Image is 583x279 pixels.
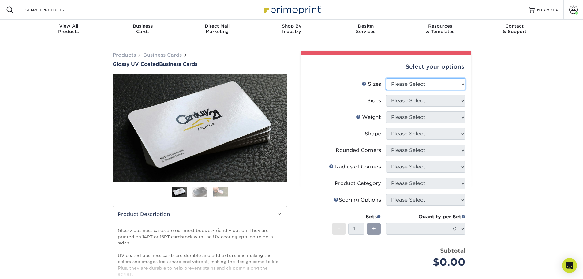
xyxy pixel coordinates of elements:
div: Sides [367,97,381,104]
div: Shape [365,130,381,138]
div: Radius of Corners [329,163,381,171]
span: MY CART [537,7,555,13]
a: View AllProducts [32,20,106,39]
span: 0 [556,8,559,12]
div: Services [329,23,403,34]
a: BusinessCards [106,20,180,39]
img: Glossy UV Coated 01 [113,41,287,215]
div: Open Intercom Messenger [562,258,577,273]
img: Primoprint [261,3,322,16]
strong: Subtotal [440,247,465,254]
a: DesignServices [329,20,403,39]
div: Product Category [335,180,381,187]
img: Business Cards 02 [192,186,207,197]
div: Cards [106,23,180,34]
div: Sets [332,213,381,221]
div: Quantity per Set [386,213,465,221]
input: SEARCH PRODUCTS..... [25,6,84,13]
span: Business [106,23,180,29]
span: View All [32,23,106,29]
span: Contact [477,23,552,29]
div: Rounded Corners [336,147,381,154]
img: Business Cards 01 [172,184,187,200]
div: Scoring Options [334,196,381,204]
div: Select your options: [306,55,466,78]
div: Sizes [362,81,381,88]
a: Direct MailMarketing [180,20,254,39]
div: Marketing [180,23,254,34]
div: Industry [254,23,329,34]
span: Resources [403,23,477,29]
span: Shop By [254,23,329,29]
span: + [372,224,376,233]
div: & Support [477,23,552,34]
img: Business Cards 03 [213,187,228,196]
div: $0.00 [391,255,465,270]
h2: Product Description [113,206,287,222]
div: & Templates [403,23,477,34]
a: Shop ByIndustry [254,20,329,39]
div: Weight [356,114,381,121]
span: - [338,224,340,233]
div: Products [32,23,106,34]
span: Direct Mail [180,23,254,29]
a: Products [113,52,136,58]
a: Contact& Support [477,20,552,39]
a: Business Cards [143,52,182,58]
span: Design [329,23,403,29]
a: Glossy UV CoatedBusiness Cards [113,61,287,67]
iframe: Google Customer Reviews [2,260,52,277]
h1: Business Cards [113,61,287,67]
span: Glossy UV Coated [113,61,159,67]
a: Resources& Templates [403,20,477,39]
